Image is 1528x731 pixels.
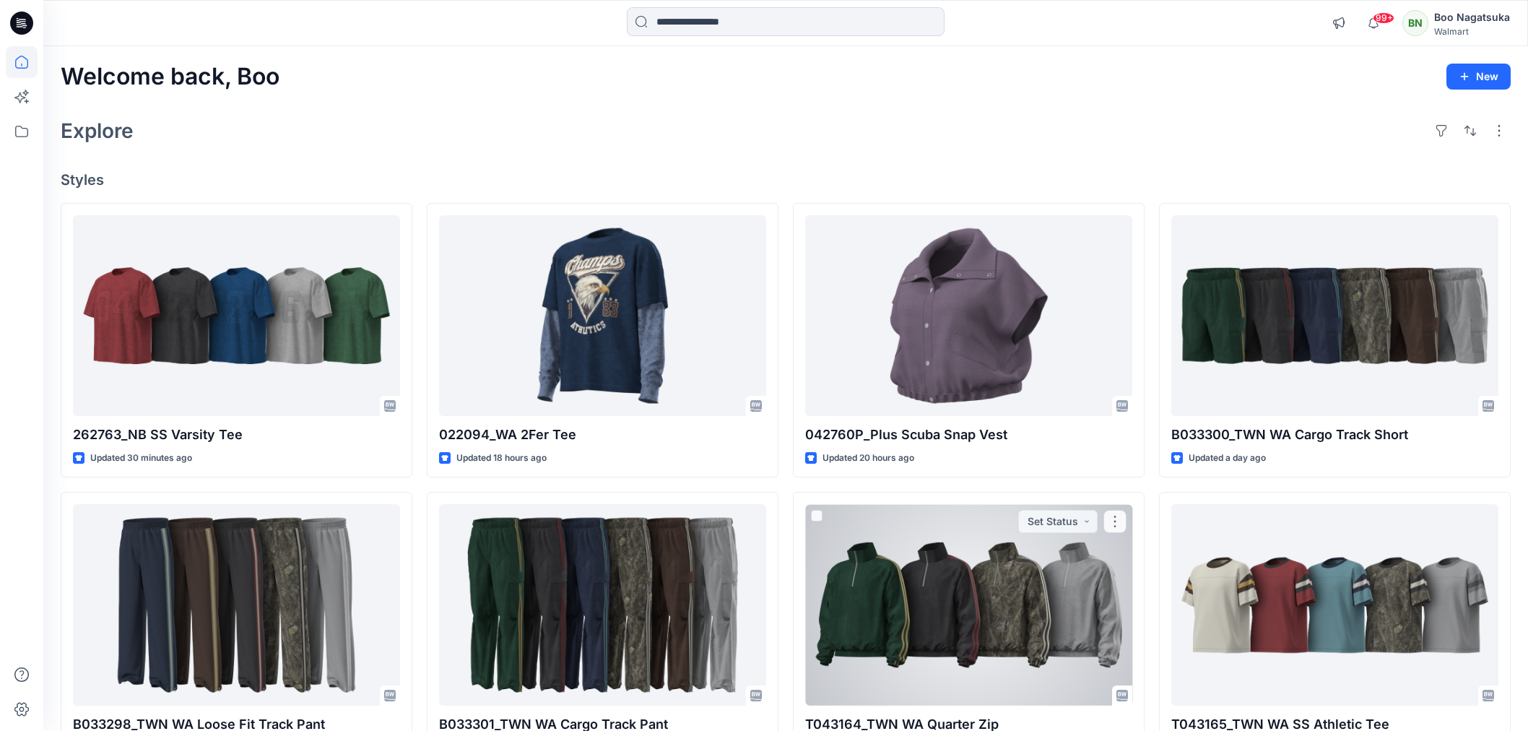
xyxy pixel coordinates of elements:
[805,425,1132,445] p: 042760P_Plus Scuba Snap Vest
[439,425,766,445] p: 022094_WA 2Fer Tee
[805,504,1132,705] a: T043164_TWN WA Quarter Zip
[439,504,766,705] a: B033301_TWN WA Cargo Track Pant
[90,451,192,466] p: Updated 30 minutes ago
[1373,12,1394,24] span: 99+
[1402,10,1428,36] div: BN
[1171,504,1498,705] a: T043165_TWN WA SS Athletic Tee
[73,504,400,705] a: B033298_TWN WA Loose Fit Track Pant
[61,64,279,90] h2: Welcome back, Boo
[73,425,400,445] p: 262763_NB SS Varsity Tee
[61,171,1511,189] h4: Styles
[73,215,400,416] a: 262763_NB SS Varsity Tee
[439,215,766,416] a: 022094_WA 2Fer Tee
[1171,215,1498,416] a: B033300_TWN WA Cargo Track Short
[456,451,547,466] p: Updated 18 hours ago
[1434,9,1510,26] div: Boo Nagatsuka
[1446,64,1511,90] button: New
[1434,26,1510,37] div: Walmart
[1189,451,1266,466] p: Updated a day ago
[1171,425,1498,445] p: B033300_TWN WA Cargo Track Short
[822,451,914,466] p: Updated 20 hours ago
[805,215,1132,416] a: 042760P_Plus Scuba Snap Vest
[61,119,134,142] h2: Explore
